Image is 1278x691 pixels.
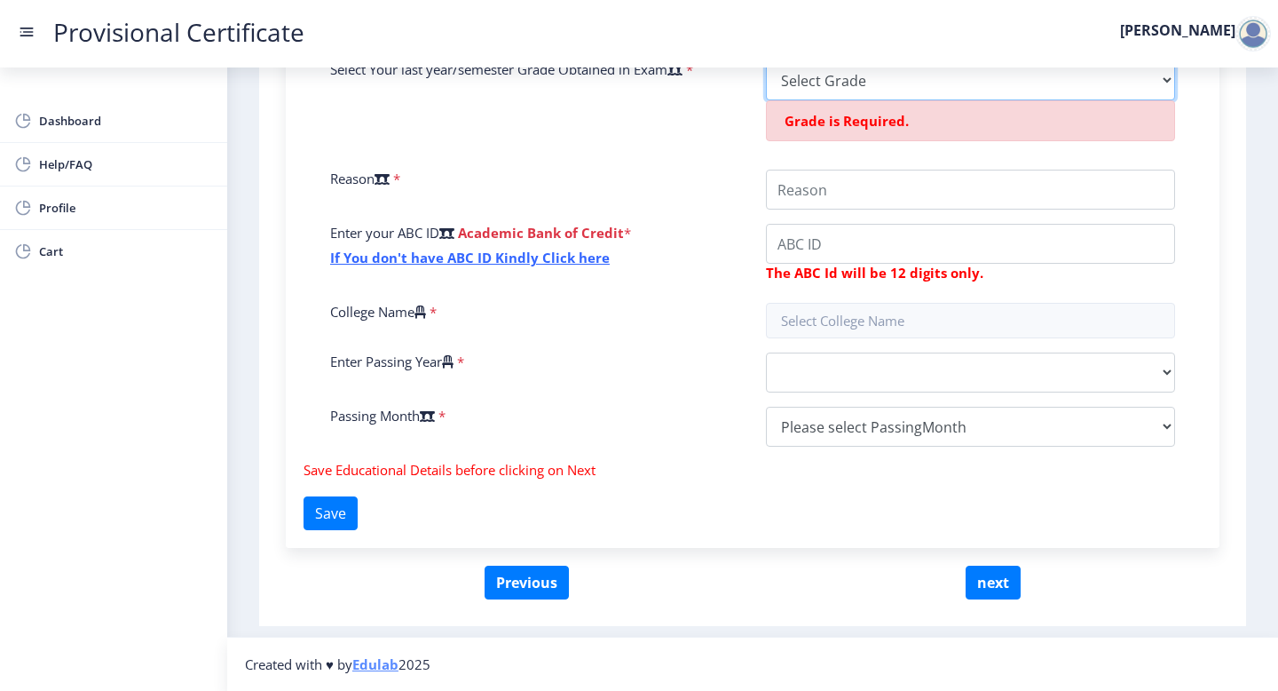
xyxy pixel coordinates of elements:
button: Save [304,496,358,530]
a: Provisional Certificate [35,23,322,42]
input: Select College Name [766,303,1175,338]
label: [PERSON_NAME] [1120,23,1235,37]
button: next [966,566,1021,600]
label: Reason [330,170,390,187]
label: Select Your last year/semester Grade Obtained in Exam [330,60,682,78]
input: ABC ID [766,224,1175,264]
b: Academic Bank of Credit [458,224,624,242]
a: Edulab [352,655,398,673]
button: Previous [485,566,569,600]
span: Grade is Required. [785,112,909,130]
a: If You don't have ABC ID Kindly Click here [330,249,610,266]
label: Enter Passing Year [330,353,454,370]
span: Save Educational Details before clicking on Next [304,461,596,479]
label: College Name [330,303,426,321]
span: Cart [39,241,213,262]
span: Dashboard [39,110,213,131]
label: Enter your ABC ID [330,224,454,242]
span: Created with ♥ by 2025 [245,655,430,673]
b: The ABC Id will be 12 digits only. [766,264,983,282]
span: Help/FAQ [39,154,213,175]
span: Profile [39,197,213,218]
input: Reason [766,170,1175,210]
label: Passing Month [330,407,435,425]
